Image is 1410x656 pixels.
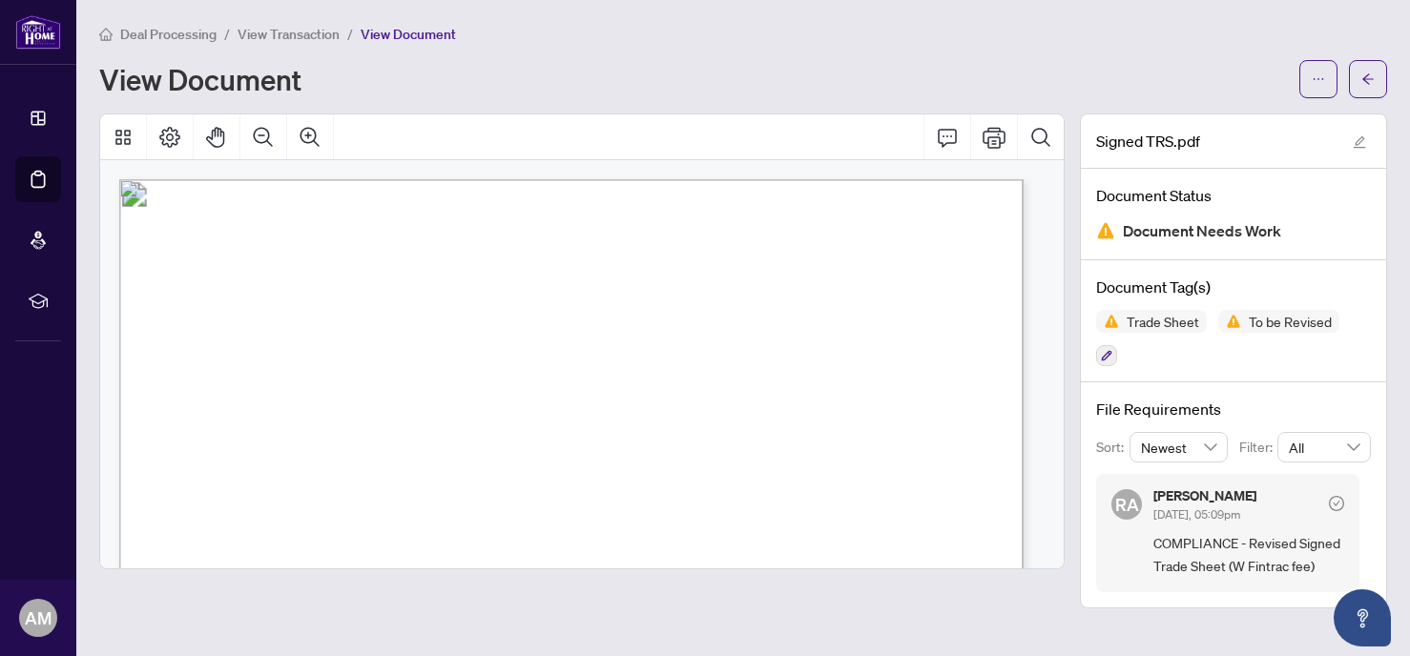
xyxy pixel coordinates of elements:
span: Signed TRS.pdf [1096,130,1200,153]
span: [DATE], 05:09pm [1153,507,1240,522]
span: Trade Sheet [1119,315,1207,328]
li: / [347,23,353,45]
span: To be Revised [1241,315,1339,328]
button: Open asap [1334,589,1391,646]
h4: Document Tag(s) [1096,276,1371,298]
span: Document Needs Work [1123,218,1281,244]
span: View Transaction [238,26,340,43]
h1: View Document [99,64,301,94]
span: edit [1353,135,1366,149]
span: arrow-left [1361,72,1375,86]
img: Document Status [1096,221,1115,240]
span: Deal Processing [120,26,217,43]
li: / [224,23,230,45]
span: AM [25,605,52,631]
span: check-circle [1329,496,1344,511]
span: COMPLIANCE - Revised Signed Trade Sheet (W Fintrac fee) [1153,532,1344,577]
span: RA [1115,491,1139,518]
h4: Document Status [1096,184,1371,207]
p: Sort: [1096,437,1130,458]
p: Filter: [1239,437,1277,458]
h4: File Requirements [1096,398,1371,420]
span: ellipsis [1312,72,1325,86]
img: Status Icon [1218,310,1241,333]
span: View Document [361,26,456,43]
img: logo [15,14,61,50]
span: Newest [1141,433,1217,461]
span: home [99,28,113,41]
span: All [1289,433,1359,461]
h5: [PERSON_NAME] [1153,489,1256,502]
img: Status Icon [1096,310,1119,333]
